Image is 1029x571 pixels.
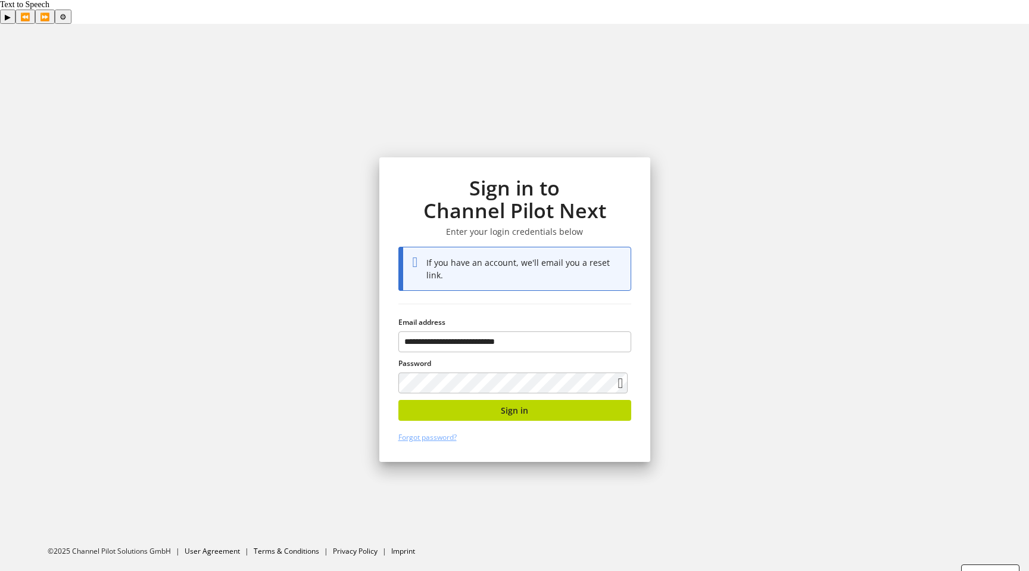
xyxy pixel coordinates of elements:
button: Settings [55,10,71,24]
a: Privacy Policy [333,546,378,556]
button: Forward [35,10,55,24]
h3: Enter your login credentials below [398,226,631,237]
li: ©2025 Channel Pilot Solutions GmbH [48,546,185,557]
button: Previous [15,10,35,24]
button: Sign in [398,400,631,421]
a: Forgot password? [398,432,457,442]
span: Sign in [501,404,528,417]
h1: Sign in to Channel Pilot Next [398,176,631,222]
a: Terms & Conditions [254,546,319,556]
a: User Agreement [185,546,240,556]
div: If you have an account, we'll email you a reset link. [426,256,625,281]
span: Email address [398,317,445,327]
a: Imprint [391,546,415,556]
span: Password [398,358,431,368]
